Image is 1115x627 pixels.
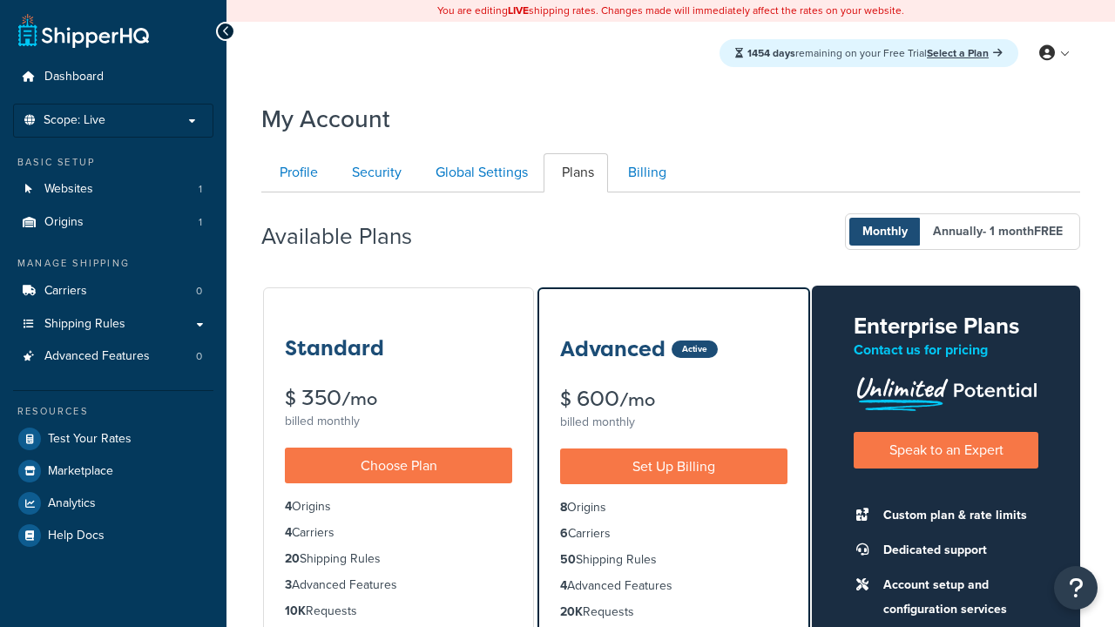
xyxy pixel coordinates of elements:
h2: Available Plans [261,224,438,249]
li: Custom plan & rate limits [875,503,1038,528]
small: /mo [341,387,377,411]
h3: Standard [285,337,384,360]
span: Advanced Features [44,349,150,364]
span: Marketplace [48,464,113,479]
span: Scope: Live [44,113,105,128]
span: Origins [44,215,84,230]
strong: 6 [560,524,568,543]
li: Carriers [285,523,512,543]
a: Shipping Rules [13,308,213,340]
strong: 20 [285,549,300,568]
a: Analytics [13,488,213,519]
div: billed monthly [560,410,787,435]
small: /mo [619,388,655,412]
a: Help Docs [13,520,213,551]
li: Advanced Features [285,576,512,595]
span: Test Your Rates [48,432,132,447]
strong: 8 [560,498,567,516]
span: Websites [44,182,93,197]
span: Dashboard [44,70,104,84]
a: Billing [610,153,680,192]
div: $ 350 [285,388,512,409]
strong: 20K [560,603,583,621]
h2: Enterprise Plans [854,313,1038,339]
li: Origins [285,497,512,516]
a: Security [334,153,416,192]
div: Manage Shipping [13,256,213,271]
h3: Advanced [560,338,666,361]
div: Basic Setup [13,155,213,170]
b: FREE [1034,222,1063,240]
div: remaining on your Free Trial [720,39,1018,67]
span: - 1 month [983,222,1063,240]
li: Shipping Rules [560,550,787,570]
div: $ 600 [560,388,787,410]
li: Account setup and configuration services [875,573,1038,622]
a: Test Your Rates [13,423,213,455]
a: Marketplace [13,455,213,487]
h1: My Account [261,102,390,136]
li: Requests [285,602,512,621]
span: Shipping Rules [44,317,125,332]
b: LIVE [508,3,529,18]
li: Carriers [560,524,787,543]
span: Analytics [48,496,96,511]
a: Advanced Features 0 [13,340,213,373]
a: Plans [544,153,608,192]
span: Help Docs [48,529,105,543]
a: Choose Plan [285,448,512,483]
div: billed monthly [285,409,512,434]
button: Monthly Annually- 1 monthFREE [845,213,1080,250]
span: Carriers [44,284,87,299]
a: Profile [261,153,332,192]
span: Monthly [849,218,921,246]
span: Annually [920,218,1076,246]
li: Carriers [13,275,213,307]
a: Dashboard [13,61,213,93]
a: Select a Plan [927,45,1003,61]
strong: 4 [285,523,292,542]
div: Active [672,340,718,358]
span: 1 [199,215,202,230]
div: Resources [13,404,213,419]
li: Requests [560,603,787,622]
a: ShipperHQ Home [18,13,149,48]
strong: 3 [285,576,292,594]
a: Websites 1 [13,173,213,206]
a: Set Up Billing [560,448,787,484]
a: Carriers 0 [13,275,213,307]
button: Open Resource Center [1054,566,1098,610]
li: Dedicated support [875,538,1038,563]
strong: 4 [285,497,292,516]
a: Global Settings [417,153,542,192]
p: Contact us for pricing [854,338,1038,362]
li: Origins [560,498,787,517]
li: Shipping Rules [285,549,512,569]
a: Origins 1 [13,206,213,239]
strong: 4 [560,576,567,595]
span: 1 [199,182,202,197]
li: Advanced Features [560,576,787,596]
strong: 1454 days [747,45,795,61]
a: Speak to an Expert [854,432,1038,468]
li: Origins [13,206,213,239]
li: Advanced Features [13,340,213,373]
strong: 10K [285,602,306,620]
span: 0 [196,284,202,299]
strong: 50 [560,550,576,569]
span: 0 [196,349,202,364]
img: Unlimited Potential [854,371,1038,411]
li: Websites [13,173,213,206]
